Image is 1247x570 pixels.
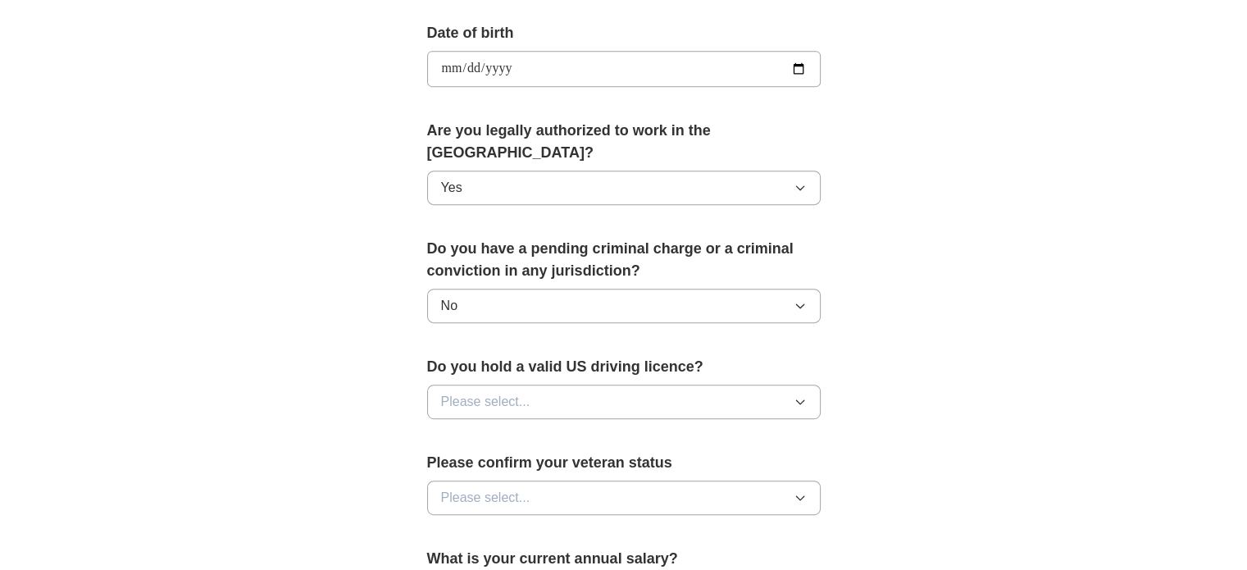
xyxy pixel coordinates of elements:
button: Please select... [427,481,821,515]
label: What is your current annual salary? [427,548,821,570]
button: No [427,289,821,323]
span: No [441,296,457,316]
label: Do you hold a valid US driving licence? [427,356,821,378]
span: Please select... [441,488,530,508]
span: Please select... [441,392,530,412]
label: Date of birth [427,22,821,44]
label: Please confirm your veteran status [427,452,821,474]
button: Yes [427,171,821,205]
button: Please select... [427,385,821,419]
label: Do you have a pending criminal charge or a criminal conviction in any jurisdiction? [427,238,821,282]
span: Yes [441,178,462,198]
label: Are you legally authorized to work in the [GEOGRAPHIC_DATA]? [427,120,821,164]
